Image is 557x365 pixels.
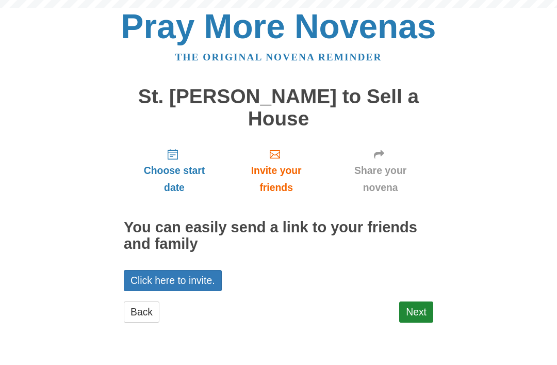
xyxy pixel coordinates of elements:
[235,162,317,196] span: Invite your friends
[124,219,433,252] h2: You can easily send a link to your friends and family
[124,301,159,323] a: Back
[134,162,215,196] span: Choose start date
[338,162,423,196] span: Share your novena
[327,140,433,201] a: Share your novena
[124,270,222,291] a: Click here to invite.
[225,140,327,201] a: Invite your friends
[399,301,433,323] a: Next
[175,52,382,62] a: The original novena reminder
[121,7,436,45] a: Pray More Novenas
[124,86,433,130] h1: St. [PERSON_NAME] to Sell a House
[124,140,225,201] a: Choose start date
